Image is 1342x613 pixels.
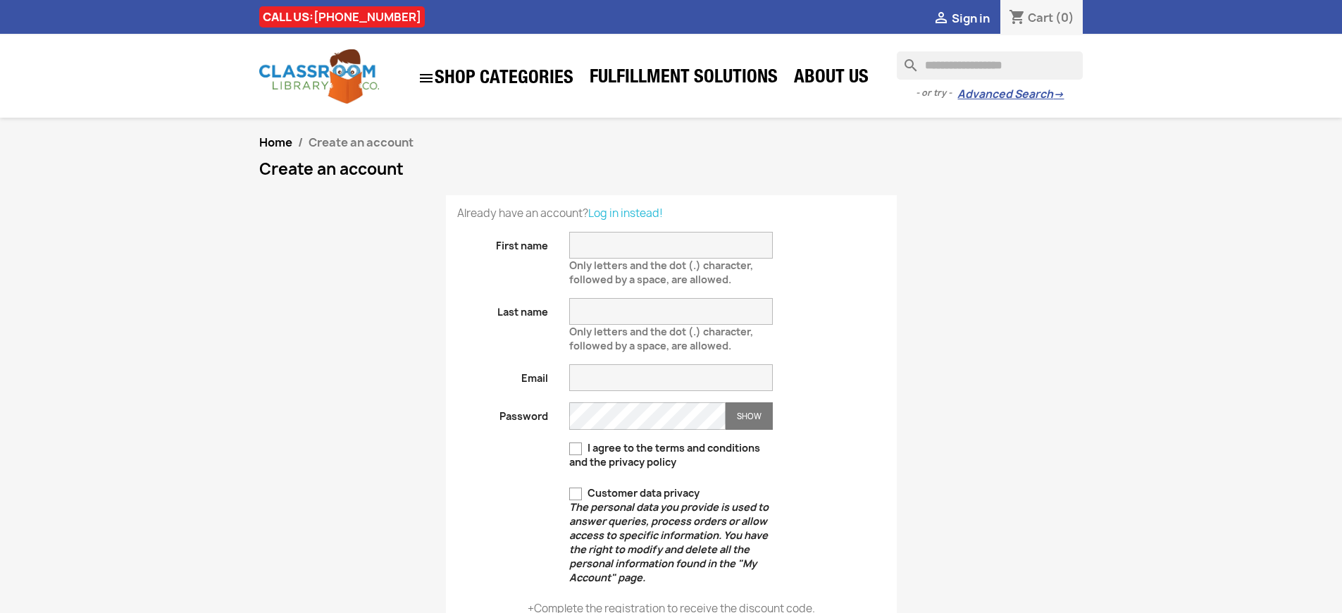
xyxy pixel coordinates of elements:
em: The personal data you provide is used to answer queries, process orders or allow access to specif... [569,500,769,584]
label: Email [447,364,559,385]
span: Only letters and the dot (.) character, followed by a space, are allowed. [569,319,753,352]
i:  [933,11,950,27]
input: Password input [569,402,726,430]
i: search [897,51,914,68]
label: Password [447,402,559,423]
label: First name [447,232,559,253]
i: shopping_cart [1009,10,1026,27]
a: Advanced Search→ [957,87,1064,101]
a: About Us [787,65,876,93]
button: Show [726,402,773,430]
a:  Sign in [933,11,990,26]
img: Classroom Library Company [259,49,379,104]
a: Home [259,135,292,150]
label: Last name [447,298,559,319]
label: I agree to the terms and conditions and the privacy policy [569,441,773,469]
a: [PHONE_NUMBER] [313,9,421,25]
p: Already have an account? [457,206,886,221]
span: → [1053,87,1064,101]
span: (0) [1055,10,1074,25]
input: Search [897,51,1083,80]
span: Cart [1028,10,1053,25]
a: SHOP CATEGORIES [411,63,580,94]
i:  [418,70,435,87]
label: Customer data privacy [569,486,773,585]
h1: Create an account [259,161,1083,178]
span: - or try - [916,86,957,100]
span: Create an account [309,135,414,150]
span: Sign in [952,11,990,26]
div: CALL US: [259,6,425,27]
a: Fulfillment Solutions [583,65,785,93]
span: Only letters and the dot (.) character, followed by a space, are allowed. [569,253,753,286]
a: Log in instead! [588,206,663,221]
